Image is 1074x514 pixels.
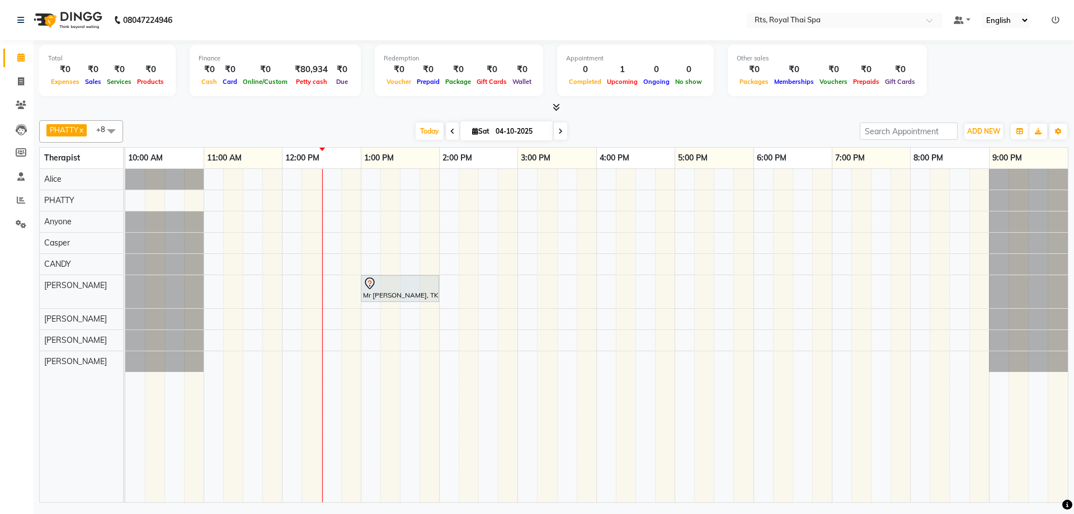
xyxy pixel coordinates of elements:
[282,150,322,166] a: 12:00 PM
[469,127,492,135] span: Sat
[737,54,918,63] div: Other sales
[240,63,290,76] div: ₹0
[832,150,868,166] a: 7:00 PM
[882,78,918,86] span: Gift Cards
[737,78,771,86] span: Packages
[882,63,918,76] div: ₹0
[48,63,82,76] div: ₹0
[604,63,640,76] div: 1
[967,127,1000,135] span: ADD NEW
[123,4,172,36] b: 08047224946
[672,78,705,86] span: No show
[771,63,817,76] div: ₹0
[414,63,442,76] div: ₹0
[333,78,351,86] span: Due
[737,63,771,76] div: ₹0
[597,150,632,166] a: 4:00 PM
[48,54,167,63] div: Total
[672,63,705,76] div: 0
[134,63,167,76] div: ₹0
[290,63,332,76] div: ₹80,934
[361,150,397,166] a: 1:00 PM
[384,78,414,86] span: Voucher
[640,78,672,86] span: Ongoing
[104,63,134,76] div: ₹0
[754,150,789,166] a: 6:00 PM
[771,78,817,86] span: Memberships
[492,123,548,140] input: 2025-10-04
[44,216,72,227] span: Anyone
[44,195,74,205] span: PHATTY
[220,78,240,86] span: Card
[510,78,534,86] span: Wallet
[518,150,553,166] a: 3:00 PM
[29,4,105,36] img: logo
[44,335,107,345] span: [PERSON_NAME]
[817,78,850,86] span: Vouchers
[414,78,442,86] span: Prepaid
[474,78,510,86] span: Gift Cards
[199,78,220,86] span: Cash
[44,174,62,184] span: Alice
[416,122,444,140] span: Today
[82,78,104,86] span: Sales
[440,150,475,166] a: 2:00 PM
[850,63,882,76] div: ₹0
[50,125,78,134] span: PHATTY
[566,54,705,63] div: Appointment
[199,63,220,76] div: ₹0
[850,78,882,86] span: Prepaids
[911,150,946,166] a: 8:00 PM
[44,153,80,163] span: Therapist
[44,314,107,324] span: [PERSON_NAME]
[604,78,640,86] span: Upcoming
[44,356,107,366] span: [PERSON_NAME]
[293,78,330,86] span: Petty cash
[44,280,107,290] span: [PERSON_NAME]
[44,259,71,269] span: CANDY
[204,150,244,166] a: 11:00 AM
[220,63,240,76] div: ₹0
[104,78,134,86] span: Services
[199,54,352,63] div: Finance
[442,63,474,76] div: ₹0
[990,150,1025,166] a: 9:00 PM
[96,125,114,134] span: +8
[48,78,82,86] span: Expenses
[566,78,604,86] span: Completed
[78,125,83,134] a: x
[240,78,290,86] span: Online/Custom
[675,150,710,166] a: 5:00 PM
[510,63,534,76] div: ₹0
[44,238,70,248] span: Casper
[134,78,167,86] span: Products
[384,63,414,76] div: ₹0
[474,63,510,76] div: ₹0
[82,63,104,76] div: ₹0
[125,150,166,166] a: 10:00 AM
[860,122,958,140] input: Search Appointment
[964,124,1003,139] button: ADD NEW
[384,54,534,63] div: Redemption
[817,63,850,76] div: ₹0
[566,63,604,76] div: 0
[442,78,474,86] span: Package
[640,63,672,76] div: 0
[362,277,438,300] div: Mr [PERSON_NAME], TK01, 01:00 PM-02:00 PM, AROMA THERAPY 60min.
[332,63,352,76] div: ₹0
